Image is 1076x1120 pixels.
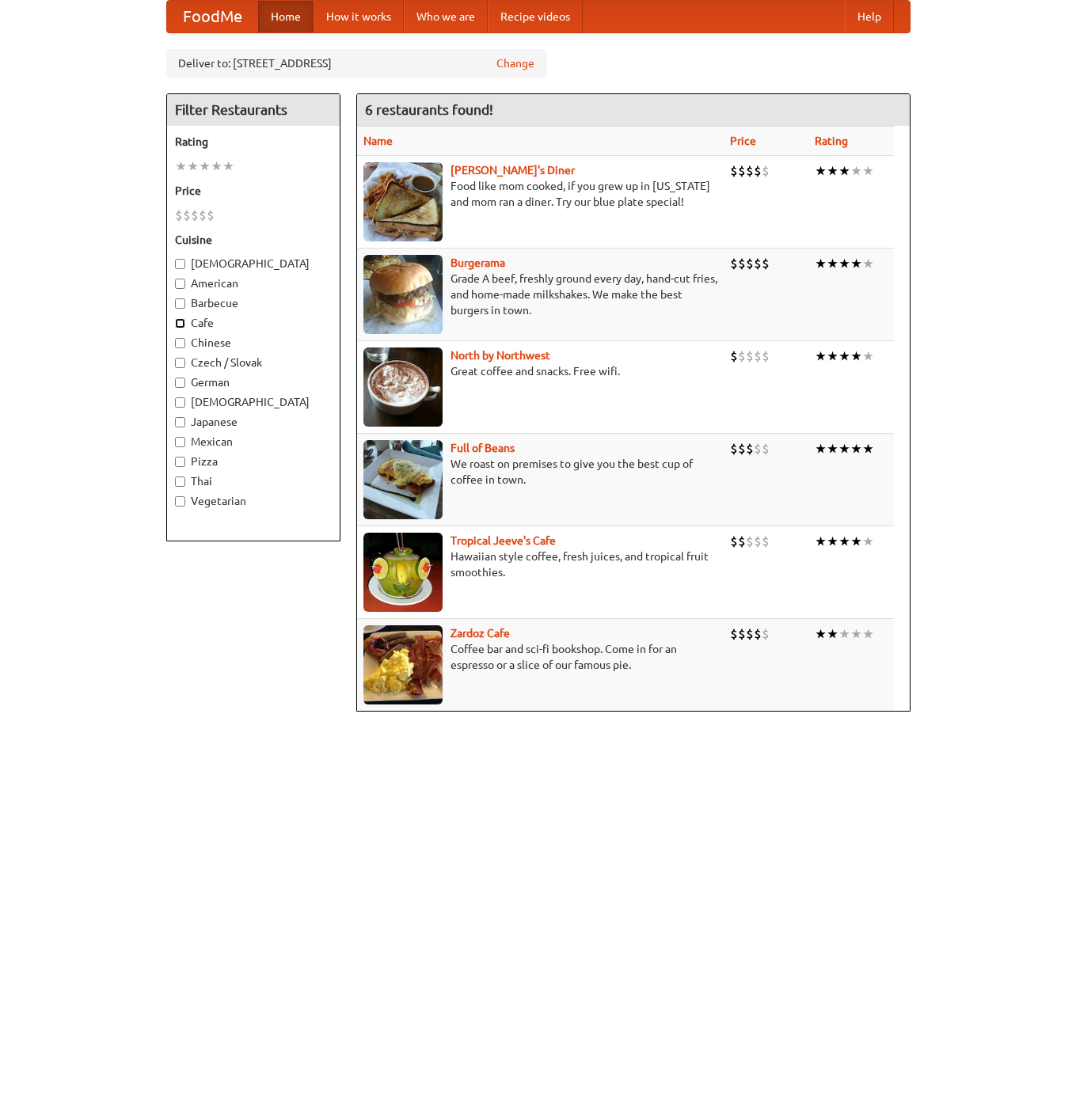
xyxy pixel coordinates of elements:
[838,533,850,550] li: ★
[451,256,505,269] a: Burgerama
[730,533,738,550] li: $
[363,347,443,427] img: north.jpg
[815,440,827,457] li: ★
[815,533,827,550] li: ★
[175,355,332,370] label: Czech / Slovak
[730,440,738,457] li: $
[363,549,717,580] p: Hawaiian style coffee, fresh juices, and tropical fruit smoothies.
[258,1,314,32] a: Home
[222,158,234,175] li: ★
[175,338,185,348] input: Chinese
[365,102,493,117] ng-pluralize: 6 restaurants found!
[175,417,185,427] input: Japanese
[827,347,838,365] li: ★
[451,442,515,454] a: Full of Beans
[845,1,894,32] a: Help
[754,440,762,457] li: $
[862,440,874,457] li: ★
[815,347,827,365] li: ★
[175,158,187,175] li: ★
[363,162,443,241] img: sallys.jpg
[363,363,717,379] p: Great coffee and snacks. Free wifi.
[175,378,185,388] input: German
[363,440,443,519] img: beans.jpg
[363,135,393,147] a: Name
[175,454,332,469] label: Pizza
[762,162,770,180] li: $
[827,533,838,550] li: ★
[850,440,862,457] li: ★
[730,162,738,180] li: $
[175,457,185,467] input: Pizza
[738,255,746,272] li: $
[175,493,332,509] label: Vegetarian
[175,134,332,150] h5: Rating
[363,533,443,612] img: jeeves.jpg
[746,625,754,643] li: $
[363,178,717,210] p: Food like mom cooked, if you grew up in [US_STATE] and mom ran a diner. Try our blue plate special!
[746,255,754,272] li: $
[451,627,510,640] a: Zardoz Cafe
[175,275,332,291] label: American
[175,279,185,289] input: American
[363,456,717,488] p: We roast on premises to give you the best cup of coffee in town.
[746,533,754,550] li: $
[738,533,746,550] li: $
[175,473,332,489] label: Thai
[850,347,862,365] li: ★
[175,434,332,450] label: Mexican
[815,625,827,643] li: ★
[314,1,404,32] a: How it works
[862,162,874,180] li: ★
[730,255,738,272] li: $
[363,641,717,673] p: Coffee bar and sci-fi bookshop. Come in for an espresso or a slice of our famous pie.
[746,347,754,365] li: $
[738,625,746,643] li: $
[167,94,340,126] h4: Filter Restaurants
[175,335,332,351] label: Chinese
[167,1,258,32] a: FoodMe
[746,440,754,457] li: $
[175,232,332,248] h5: Cuisine
[175,295,332,311] label: Barbecue
[862,255,874,272] li: ★
[815,135,848,147] a: Rating
[730,347,738,365] li: $
[451,349,550,362] a: North by Northwest
[746,162,754,180] li: $
[838,162,850,180] li: ★
[815,255,827,272] li: ★
[166,49,546,78] div: Deliver to: [STREET_ADDRESS]
[488,1,583,32] a: Recipe videos
[862,533,874,550] li: ★
[838,440,850,457] li: ★
[762,255,770,272] li: $
[175,374,332,390] label: German
[451,164,575,177] a: [PERSON_NAME]'s Diner
[175,496,185,507] input: Vegetarian
[754,162,762,180] li: $
[175,259,185,269] input: [DEMOGRAPHIC_DATA]
[191,207,199,224] li: $
[838,255,850,272] li: ★
[175,298,185,309] input: Barbecue
[175,437,185,447] input: Mexican
[850,533,862,550] li: ★
[175,394,332,410] label: [DEMOGRAPHIC_DATA]
[187,158,199,175] li: ★
[815,162,827,180] li: ★
[175,358,185,368] input: Czech / Slovak
[762,625,770,643] li: $
[175,414,332,430] label: Japanese
[175,207,183,224] li: $
[838,625,850,643] li: ★
[496,55,534,71] a: Change
[207,207,215,224] li: $
[363,625,443,704] img: zardoz.jpg
[451,534,556,547] a: Tropical Jeeve's Cafe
